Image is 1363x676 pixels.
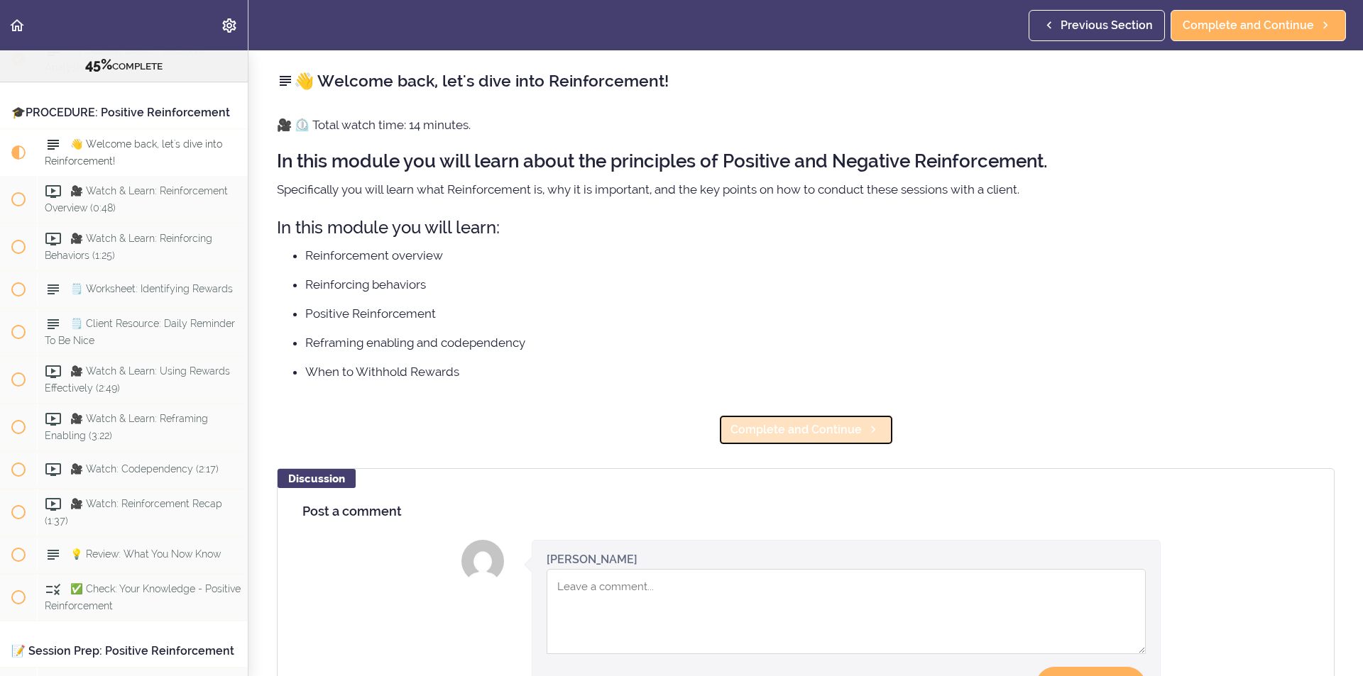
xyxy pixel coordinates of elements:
span: 🎥 Watch & Learn: Reinforcing Behaviors (1:25) [45,233,212,260]
span: Complete and Continue [730,421,862,438]
h2: In this module you will learn about the principles of Positive and Negative Reinforcement. [277,151,1335,172]
li: Reinforcement overview [305,246,1335,265]
a: Complete and Continue [718,414,894,445]
span: Previous Section [1061,17,1153,34]
img: Whitney [461,540,504,582]
span: 🎥 Watch: Codependency (2:17) [70,463,219,475]
svg: Settings Menu [221,17,238,34]
span: 🗒️ Client Resource: Daily Reminder To Be Nice [45,318,235,345]
span: Complete and Continue [1183,17,1314,34]
span: 🎥 Watch & Learn: Using Rewards Effectively (2:49) [45,365,230,393]
svg: Back to course curriculum [9,17,26,34]
p: Specifically you will learn what Reinforcement is, why it is important, and the key points on how... [277,179,1335,200]
span: 🎥 Watch & Learn: Reinforcement Overview (0:48) [45,185,228,213]
li: Positive Reinforcement [305,304,1335,323]
div: Discussion [278,469,356,488]
a: Previous Section [1029,10,1165,41]
span: 🎥 Watch & Learn: Reframing Enabling (3:22) [45,413,208,440]
span: 🎥 Watch: Reinforcement Recap (1:37) [45,498,222,526]
li: Reframing enabling and codependency [305,333,1335,352]
a: Complete and Continue [1171,10,1346,41]
span: 👋 Welcome back, let's dive into Reinforcement! [45,138,222,166]
span: 🗒️ Worksheet: Identifying Rewards [70,283,233,294]
span: 💡 Review: What You Now Know [70,548,221,560]
p: 🎥 ⏲️ Total watch time: 14 minutes. [277,114,1335,135]
span: 45% [85,56,112,73]
h3: In this module you will learn: [277,216,1335,239]
h2: 👋 Welcome back, let's dive into Reinforcement! [277,69,1335,93]
div: COMPLETE [18,56,230,74]
span: ✅ Check: Your Knowledge - Positive Reinforcement [45,583,241,611]
div: [PERSON_NAME] [547,551,637,567]
li: Reinforcing behaviors [305,275,1335,294]
textarea: Comment box [547,569,1146,654]
h4: Post a comment [302,504,1309,519]
li: When to Withhold Rewards [305,362,1335,381]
